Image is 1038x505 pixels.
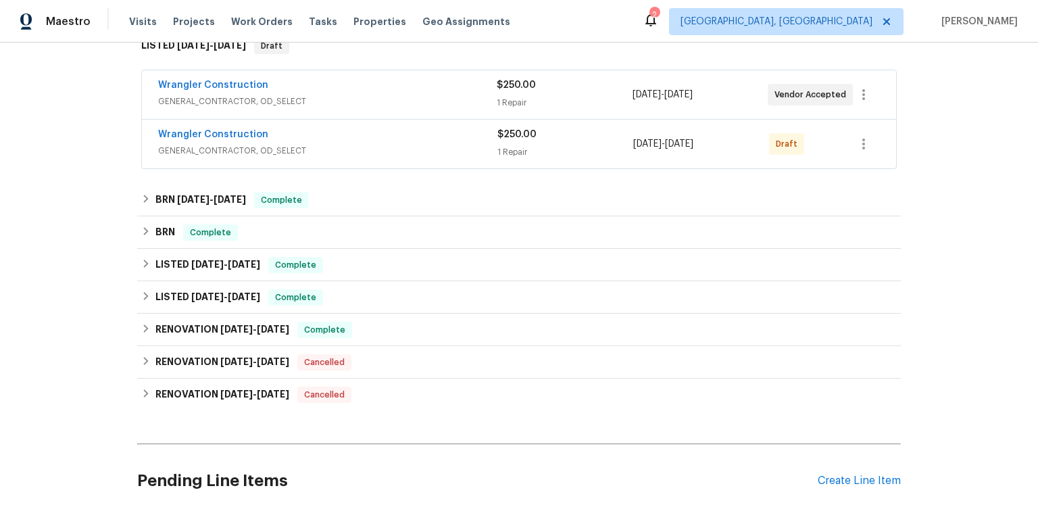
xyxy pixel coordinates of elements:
span: - [220,389,289,399]
div: 2 [649,8,659,22]
span: - [191,292,260,302]
span: Draft [255,39,288,53]
span: [DATE] [220,324,253,334]
span: Geo Assignments [422,15,510,28]
h6: BRN [155,224,175,241]
div: 1 Repair [497,96,632,110]
span: [DATE] [257,357,289,366]
div: BRN [DATE]-[DATE]Complete [137,184,901,216]
div: LISTED [DATE]-[DATE]Draft [137,24,901,68]
span: [DATE] [214,195,246,204]
h6: RENOVATION [155,322,289,338]
span: $250.00 [497,130,537,139]
span: - [220,324,289,334]
a: Wrangler Construction [158,130,268,139]
h6: LISTED [155,257,260,273]
h6: LISTED [141,38,246,54]
span: Complete [184,226,237,239]
span: - [191,260,260,269]
span: [DATE] [633,139,662,149]
span: [DATE] [633,90,661,99]
span: Vendor Accepted [774,88,851,101]
div: LISTED [DATE]-[DATE]Complete [137,281,901,314]
div: RENOVATION [DATE]-[DATE]Cancelled [137,379,901,411]
span: Projects [173,15,215,28]
h6: LISTED [155,289,260,306]
span: Maestro [46,15,91,28]
h6: RENOVATION [155,387,289,403]
div: LISTED [DATE]-[DATE]Complete [137,249,901,281]
span: [DATE] [228,292,260,302]
span: Complete [299,323,351,337]
span: [DATE] [220,389,253,399]
span: - [177,41,246,50]
span: $250.00 [497,80,536,90]
div: BRN Complete [137,216,901,249]
span: [DATE] [665,139,693,149]
span: [DATE] [257,389,289,399]
span: GENERAL_CONTRACTOR, OD_SELECT [158,95,497,108]
span: [DATE] [664,90,693,99]
span: [DATE] [191,260,224,269]
span: [DATE] [191,292,224,302]
div: RENOVATION [DATE]-[DATE]Cancelled [137,346,901,379]
span: - [633,137,693,151]
span: [DATE] [257,324,289,334]
span: [DATE] [228,260,260,269]
div: RENOVATION [DATE]-[DATE]Complete [137,314,901,346]
h6: RENOVATION [155,354,289,370]
h6: BRN [155,192,246,208]
span: Complete [270,258,322,272]
span: [DATE] [177,41,209,50]
span: [DATE] [214,41,246,50]
span: [PERSON_NAME] [936,15,1018,28]
span: Visits [129,15,157,28]
span: Tasks [309,17,337,26]
a: Wrangler Construction [158,80,268,90]
span: Cancelled [299,388,350,402]
span: Complete [270,291,322,304]
span: Work Orders [231,15,293,28]
span: Complete [255,193,307,207]
div: 1 Repair [497,145,633,159]
span: - [177,195,246,204]
span: GENERAL_CONTRACTOR, OD_SELECT [158,144,497,158]
span: - [220,357,289,366]
span: [GEOGRAPHIC_DATA], [GEOGRAPHIC_DATA] [681,15,872,28]
div: Create Line Item [818,475,901,487]
span: Cancelled [299,356,350,369]
span: [DATE] [220,357,253,366]
span: - [633,88,693,101]
span: [DATE] [177,195,209,204]
span: Properties [353,15,406,28]
span: Draft [776,137,803,151]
